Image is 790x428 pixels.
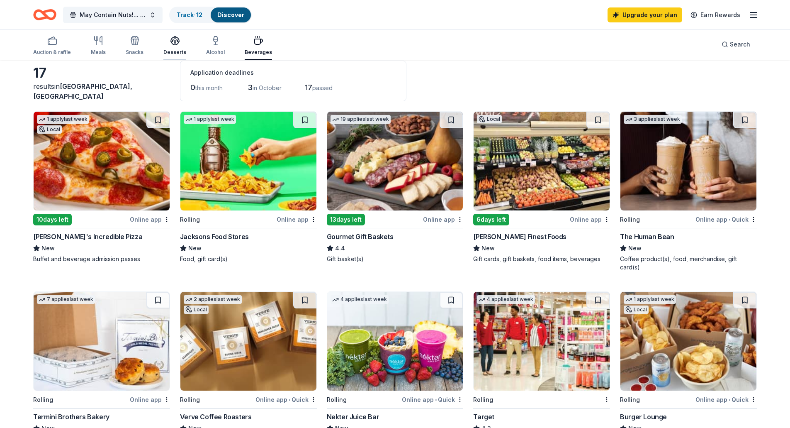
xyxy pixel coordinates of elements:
div: The Human Bean [620,232,674,242]
img: Image for Nekter Juice Bar [327,292,463,391]
div: Alcohol [206,49,225,56]
span: • [729,396,730,403]
div: Gift cards, gift baskets, food items, beverages [473,255,610,263]
button: Track· 12Discover [169,7,252,23]
div: Snacks [126,49,143,56]
a: Image for John's Incredible Pizza1 applylast weekLocal10days leftOnline app[PERSON_NAME]'s Incred... [33,111,170,263]
span: Search [730,39,750,49]
div: 10 days left [33,214,72,225]
img: Image for Verve Coffee Roasters [180,292,316,391]
div: Auction & raffle [33,49,71,56]
img: Image for Burger Lounge [620,292,756,391]
div: Local [184,306,209,314]
span: 17 [305,83,312,92]
div: Online app Quick [255,394,317,405]
a: Upgrade your plan [608,7,682,22]
div: Online app [130,214,170,225]
span: • [729,216,730,223]
span: this month [195,84,223,91]
div: 1 apply last week [37,115,89,124]
img: Image for The Human Bean [620,112,756,210]
div: Local [624,306,649,314]
button: Meals [91,32,106,60]
div: Rolling [620,215,640,225]
span: New [41,243,55,253]
div: Application deadlines [190,68,396,78]
div: 17 [33,65,170,81]
div: Nekter Juice Bar [327,412,379,422]
img: Image for John's Incredible Pizza [34,112,170,210]
span: passed [312,84,333,91]
img: Image for Termini Brothers Bakery [34,292,170,391]
a: Earn Rewards [685,7,745,22]
button: Desserts [163,32,186,60]
span: in October [253,84,282,91]
div: Online app [570,214,610,225]
img: Image for Jacksons Food Stores [180,112,316,210]
div: Rolling [327,395,347,405]
div: Online app [277,214,317,225]
div: Online app Quick [402,394,463,405]
div: [PERSON_NAME]'s Incredible Pizza [33,232,142,242]
img: Image for Target [474,292,610,391]
span: [GEOGRAPHIC_DATA], [GEOGRAPHIC_DATA] [33,82,132,100]
div: Verve Coffee Roasters [180,412,252,422]
div: Rolling [473,395,493,405]
div: Buffet and beverage admission passes [33,255,170,263]
div: Local [477,115,502,123]
div: Coffee product(s), food, merchandise, gift card(s) [620,255,757,271]
div: Rolling [620,395,640,405]
span: 4.4 [335,243,345,253]
span: May Contain Nuts!... A Night of Comedy benefitting WeSPARK [MEDICAL_DATA] Support Center [80,10,146,20]
span: • [435,396,437,403]
div: Jacksons Food Stores [180,232,249,242]
div: Rolling [33,395,53,405]
div: 1 apply last week [184,115,236,124]
img: Image for Gourmet Gift Baskets [327,112,463,210]
div: Food, gift card(s) [180,255,317,263]
span: New [628,243,642,253]
a: Image for The Human Bean3 applieslast weekRollingOnline app•QuickThe Human BeanNewCoffee product(... [620,111,757,271]
span: in [33,82,132,100]
div: Rolling [180,215,200,225]
div: Target [473,412,494,422]
div: 6 days left [473,214,509,225]
div: [PERSON_NAME] Finest Foods [473,232,566,242]
div: Desserts [163,49,186,56]
span: • [289,396,290,403]
div: results [33,81,170,101]
button: Alcohol [206,32,225,60]
span: New [481,243,495,253]
a: Image for Jacksons Food Stores1 applylast weekRollingOnline appJacksons Food StoresNewFood, gift ... [180,111,317,263]
div: Burger Lounge [620,412,667,422]
div: Online app [130,394,170,405]
div: 7 applies last week [37,295,95,304]
div: Meals [91,49,106,56]
div: Online app Quick [695,394,757,405]
button: Search [715,36,757,53]
div: Local [37,125,62,134]
div: 2 applies last week [184,295,242,304]
a: Track· 12 [177,11,202,18]
span: 0 [190,83,195,92]
div: 1 apply last week [624,295,676,304]
div: 19 applies last week [331,115,391,124]
img: Image for Jensen’s Finest Foods [474,112,610,210]
div: 13 days left [327,214,365,225]
span: New [188,243,202,253]
span: 3 [248,83,253,92]
button: Auction & raffle [33,32,71,60]
a: Image for Jensen’s Finest FoodsLocal6days leftOnline app[PERSON_NAME] Finest FoodsNewGift cards, ... [473,111,610,263]
button: Beverages [245,32,272,60]
div: Rolling [180,395,200,405]
div: Gift basket(s) [327,255,464,263]
a: Discover [217,11,244,18]
div: Beverages [245,49,272,56]
div: 4 applies last week [331,295,389,304]
div: Online app Quick [695,214,757,225]
a: Home [33,5,56,24]
div: 3 applies last week [624,115,682,124]
div: Termini Brothers Bakery [33,412,109,422]
button: Snacks [126,32,143,60]
div: 4 applies last week [477,295,535,304]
